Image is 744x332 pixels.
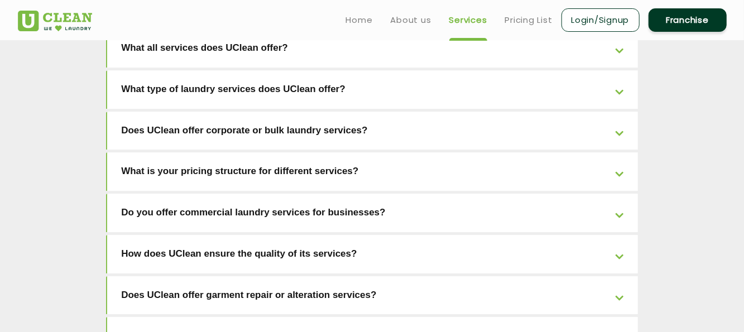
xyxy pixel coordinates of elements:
a: Pricing List [505,13,553,27]
a: Franchise [649,8,727,32]
a: Do you offer commercial laundry services for businesses? [107,194,638,232]
img: UClean Laundry and Dry Cleaning [18,11,92,31]
a: How does UClean ensure the quality of its services? [107,235,638,273]
a: Home [346,13,373,27]
a: What all services does UClean offer? [107,29,638,68]
a: Does UClean offer corporate or bulk laundry services? [107,112,638,150]
a: What is your pricing structure for different services? [107,152,638,191]
a: Services [449,13,487,27]
a: What type of laundry services does UClean offer? [107,70,638,109]
a: About us [391,13,431,27]
a: Does UClean offer garment repair or alteration services? [107,276,638,315]
a: Login/Signup [561,8,640,32]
